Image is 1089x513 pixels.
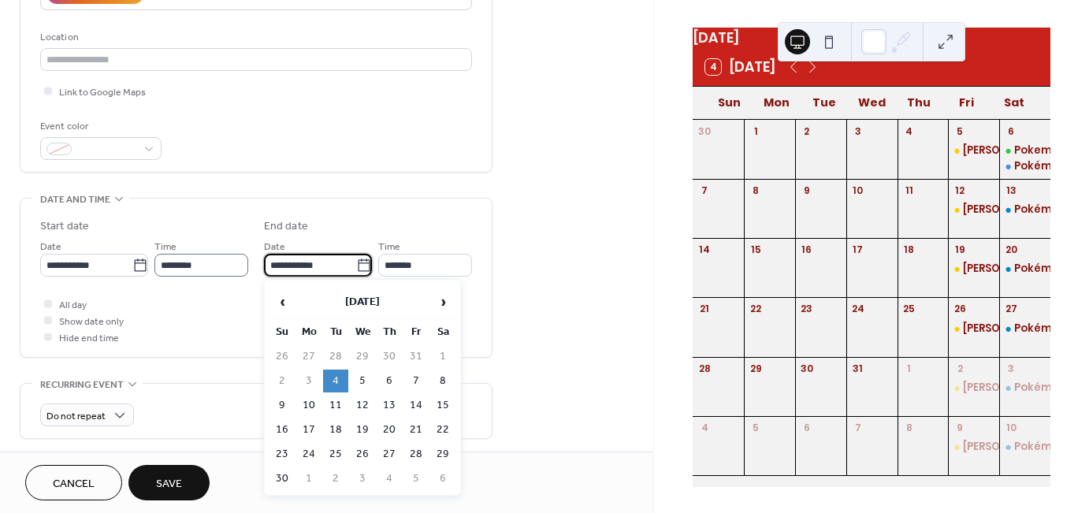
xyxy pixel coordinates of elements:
[698,303,712,316] div: 21
[698,184,712,198] div: 7
[323,467,348,490] td: 2
[40,218,89,235] div: Start date
[999,159,1050,173] div: Pokémon League Challenge
[377,394,402,417] td: 13
[403,394,429,417] td: 14
[59,297,87,314] span: All day
[430,443,455,466] td: 29
[800,243,813,257] div: 16
[40,29,469,46] div: Location
[948,143,999,158] div: Lorcana Open Play
[948,203,999,217] div: Lorcana Open Play
[269,345,295,368] td: 26
[156,476,182,493] span: Save
[953,125,967,138] div: 5
[296,321,321,344] th: Mo
[378,239,400,255] span: Time
[269,418,295,441] td: 16
[430,345,455,368] td: 1
[948,440,999,454] div: Lorcana Open Play
[698,243,712,257] div: 14
[948,322,999,336] div: Lorcana Open Play
[851,125,864,138] div: 3
[1005,362,1018,375] div: 3
[25,465,122,500] a: Cancel
[902,303,916,316] div: 25
[431,286,455,318] span: ›
[749,303,763,316] div: 22
[999,143,1050,158] div: Pokemon League Cup
[323,370,348,392] td: 4
[430,394,455,417] td: 15
[851,243,864,257] div: 17
[269,370,295,392] td: 2
[800,303,813,316] div: 23
[296,418,321,441] td: 17
[403,345,429,368] td: 31
[128,465,210,500] button: Save
[698,421,712,434] div: 4
[377,467,402,490] td: 4
[350,467,375,490] td: 3
[1005,184,1018,198] div: 13
[800,362,813,375] div: 30
[264,218,308,235] div: End date
[999,203,1050,217] div: Pokémon League
[296,370,321,392] td: 3
[851,421,864,434] div: 7
[350,370,375,392] td: 5
[749,125,763,138] div: 1
[1005,303,1018,316] div: 27
[953,362,967,375] div: 2
[700,55,781,79] button: 4[DATE]
[350,321,375,344] th: We
[991,87,1038,119] div: Sat
[403,443,429,466] td: 28
[848,87,895,119] div: Wed
[296,285,429,319] th: [DATE]
[953,421,967,434] div: 9
[902,243,916,257] div: 18
[902,362,916,375] div: 1
[403,370,429,392] td: 7
[851,184,864,198] div: 10
[377,345,402,368] td: 30
[948,262,999,276] div: Lorcana Open Play
[999,440,1050,454] div: Pokémon League
[1005,125,1018,138] div: 6
[698,362,712,375] div: 28
[40,377,124,393] span: Recurring event
[749,421,763,434] div: 5
[942,87,990,119] div: Fri
[403,467,429,490] td: 5
[350,394,375,417] td: 12
[749,362,763,375] div: 29
[430,418,455,441] td: 22
[323,443,348,466] td: 25
[953,184,967,198] div: 12
[895,87,942,119] div: Thu
[269,443,295,466] td: 23
[698,125,712,138] div: 30
[999,322,1050,336] div: Pokémon League
[350,345,375,368] td: 29
[948,381,999,395] div: Lorcana Open Play
[323,418,348,441] td: 18
[403,321,429,344] th: Fr
[53,476,95,493] span: Cancel
[296,443,321,466] td: 24
[953,243,967,257] div: 19
[800,125,813,138] div: 2
[693,28,1050,48] div: [DATE]
[350,418,375,441] td: 19
[270,286,294,318] span: ‹
[430,321,455,344] th: Sa
[851,303,864,316] div: 24
[1005,421,1018,434] div: 10
[296,394,321,417] td: 10
[430,467,455,490] td: 6
[851,362,864,375] div: 31
[269,394,295,417] td: 9
[40,191,110,208] span: Date and time
[323,394,348,417] td: 11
